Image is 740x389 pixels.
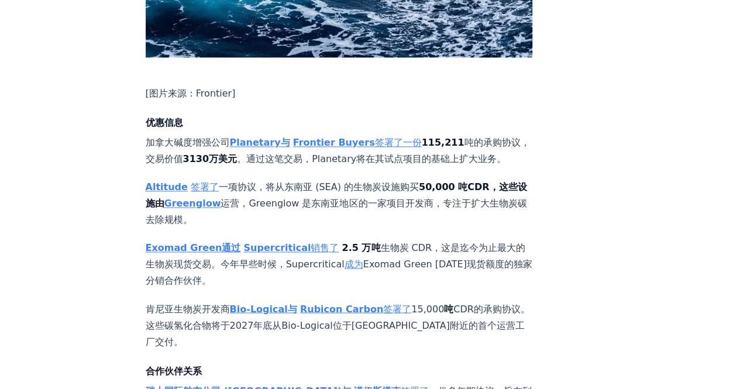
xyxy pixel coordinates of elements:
font: 承购协议 [483,137,520,148]
font: 生物炭 CDR [380,242,432,253]
font: 购买 [400,181,419,192]
font: 吨的 [464,137,483,148]
a: Greenglow [164,198,221,209]
a: 签署了一份 [375,137,422,148]
a: Bio-Logical与 [230,303,297,314]
a: Exomad Green通过 [146,242,241,253]
font: 15,000 [411,303,444,314]
font: CDR的承购协议 [453,303,521,314]
a: Rubicon Carbon [300,303,383,314]
a: Planetary与 [230,137,290,148]
a: 签署了 [191,181,219,192]
a: 成为 [345,259,363,270]
font: 运营，Greenglow 是东南亚地区的一家项目开发商，专注于扩大生物炭碳去除规模。 [146,198,527,225]
a: Frontier Buyers [293,137,375,148]
font: 吨 [444,303,453,314]
font: 2.5 万吨 [342,242,380,253]
font: 。通过这笔交易，Planetary将在其试点项目的基础上扩大业务。 [237,153,506,164]
a: 销售了 [311,242,339,253]
font: [图片来源：Frontier] [146,88,236,99]
font: 合作伙伴关系 [146,365,202,376]
font: 加拿大碱度增强公司 [146,137,230,148]
font: 3130万美元 [183,153,238,164]
font: 优惠信息 [146,117,183,128]
font: 肯尼亚生物炭开发商 [146,303,230,314]
font: 115,211 [422,137,464,148]
a: Supercritical [243,242,311,253]
font: 。这些碳氢化合物将于2027年底从Bio-Logical位于[GEOGRAPHIC_DATA]附近的首个运营工厂交付。 [146,303,530,347]
a: 签署了 [383,303,411,314]
a: Altitude [146,181,188,192]
font: 一项协议，将从东南亚 (SEA) 的生物炭设施 [219,181,400,192]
